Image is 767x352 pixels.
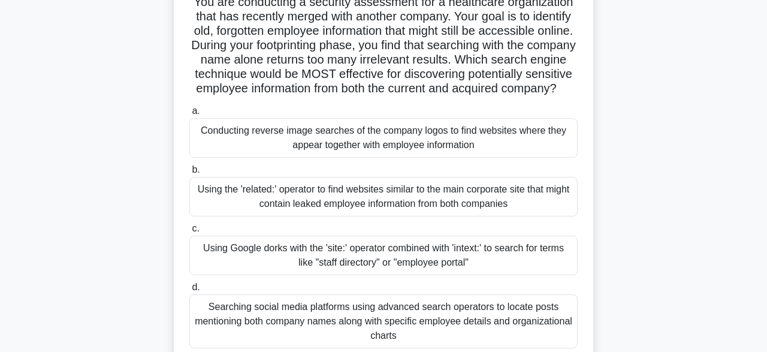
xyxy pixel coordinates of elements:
[189,118,578,158] div: Conducting reverse image searches of the company logos to find websites where they appear togethe...
[189,177,578,216] div: Using the 'related:' operator to find websites similar to the main corporate site that might cont...
[192,282,200,292] span: d.
[189,294,578,348] div: Searching social media platforms using advanced search operators to locate posts mentioning both ...
[192,164,200,175] span: b.
[189,236,578,275] div: Using Google dorks with the 'site:' operator combined with 'intext:' to search for terms like "st...
[192,106,200,116] span: a.
[192,223,199,233] span: c.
